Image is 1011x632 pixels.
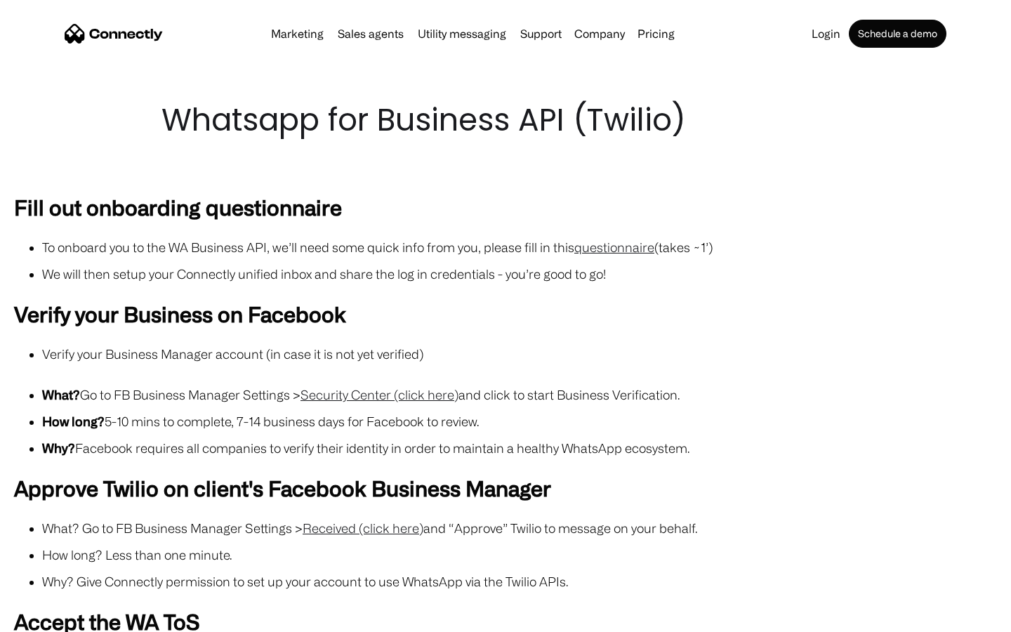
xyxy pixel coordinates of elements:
li: What? Go to FB Business Manager Settings > and “Approve” Twilio to message on your behalf. [42,518,997,538]
li: Facebook requires all companies to verify their identity in order to maintain a healthy WhatsApp ... [42,438,997,458]
strong: Why? [42,441,75,455]
strong: What? [42,388,80,402]
a: Sales agents [332,28,409,39]
a: Received (click here) [303,521,423,535]
li: Why? Give Connectly permission to set up your account to use WhatsApp via the Twilio APIs. [42,572,997,591]
a: Schedule a demo [849,20,946,48]
li: Go to FB Business Manager Settings > and click to start Business Verification. [42,385,997,404]
li: We will then setup your Connectly unified inbox and share the log in credentials - you’re good to... [42,264,997,284]
li: 5-10 mins to complete, 7-14 business days for Facebook to review. [42,412,997,431]
h1: Whatsapp for Business API (Twilio) [161,98,850,142]
a: home [65,23,163,44]
a: questionnaire [574,240,654,254]
a: Login [806,28,846,39]
li: To onboard you to the WA Business API, we’ll need some quick info from you, please fill in this (... [42,237,997,257]
strong: Fill out onboarding questionnaire [14,195,342,219]
strong: How long? [42,414,105,428]
ul: Language list [28,607,84,627]
a: Utility messaging [412,28,512,39]
a: Marketing [265,28,329,39]
strong: Verify your Business on Facebook [14,302,346,326]
a: Pricing [632,28,680,39]
a: Support [515,28,567,39]
aside: Language selected: English [14,607,84,627]
li: Verify your Business Manager account (in case it is not yet verified) [42,344,997,364]
strong: Approve Twilio on client's Facebook Business Manager [14,476,551,500]
li: How long? Less than one minute. [42,545,997,565]
a: Security Center (click here) [300,388,458,402]
div: Company [574,24,625,44]
div: Company [570,24,629,44]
